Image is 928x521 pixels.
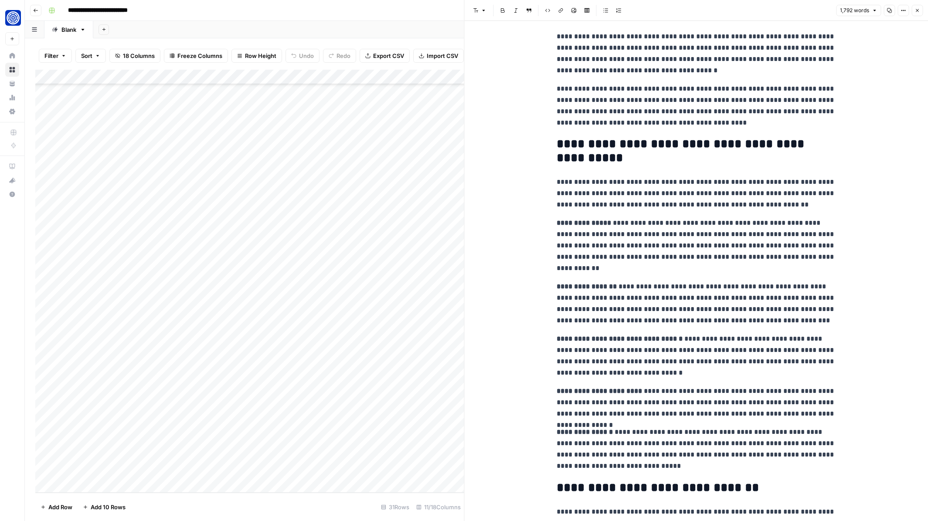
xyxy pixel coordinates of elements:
span: Freeze Columns [177,51,222,60]
a: Home [5,49,19,63]
a: Browse [5,63,19,77]
a: AirOps Academy [5,159,19,173]
img: Fundwell Logo [5,10,21,26]
button: 1,792 words [836,5,881,16]
a: Usage [5,91,19,105]
button: Import CSV [413,49,464,63]
span: Add 10 Rows [91,503,126,511]
span: Row Height [245,51,276,60]
span: Undo [299,51,314,60]
span: Import CSV [427,51,458,60]
div: Blank [61,25,76,34]
a: Your Data [5,77,19,91]
button: Redo [323,49,356,63]
div: 11/18 Columns [413,500,464,514]
span: Export CSV [373,51,404,60]
button: 18 Columns [109,49,160,63]
button: Add Row [35,500,78,514]
button: Help + Support [5,187,19,201]
span: Redo [337,51,350,60]
span: 1,792 words [840,7,869,14]
button: Workspace: Fundwell [5,7,19,29]
span: Sort [81,51,92,60]
div: 31 Rows [377,500,413,514]
button: Row Height [231,49,282,63]
a: Blank [44,21,93,38]
button: Freeze Columns [164,49,228,63]
button: Sort [75,49,106,63]
button: Undo [286,49,320,63]
div: What's new? [6,174,19,187]
button: Export CSV [360,49,410,63]
span: Filter [44,51,58,60]
a: Settings [5,105,19,118]
button: Add 10 Rows [78,500,131,514]
button: Filter [39,49,72,63]
span: Add Row [48,503,72,511]
button: What's new? [5,173,19,187]
span: 18 Columns [123,51,155,60]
